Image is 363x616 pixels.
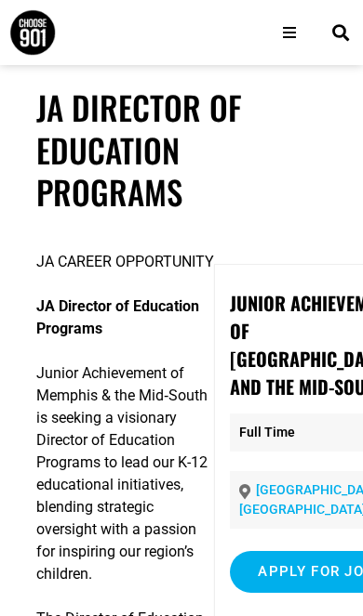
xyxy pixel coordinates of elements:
[36,86,327,214] h1: JA Director of Education Programs
[273,16,306,49] div: Open/Close Menu
[325,18,356,48] div: Search
[36,251,214,273] p: JA CAREER OPPORTUNITY
[36,362,214,585] p: Junior Achievement of Memphis & the Mid‐South is seeking a visionary Director of Education Progra...
[36,297,199,337] strong: JA Director of Education Programs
